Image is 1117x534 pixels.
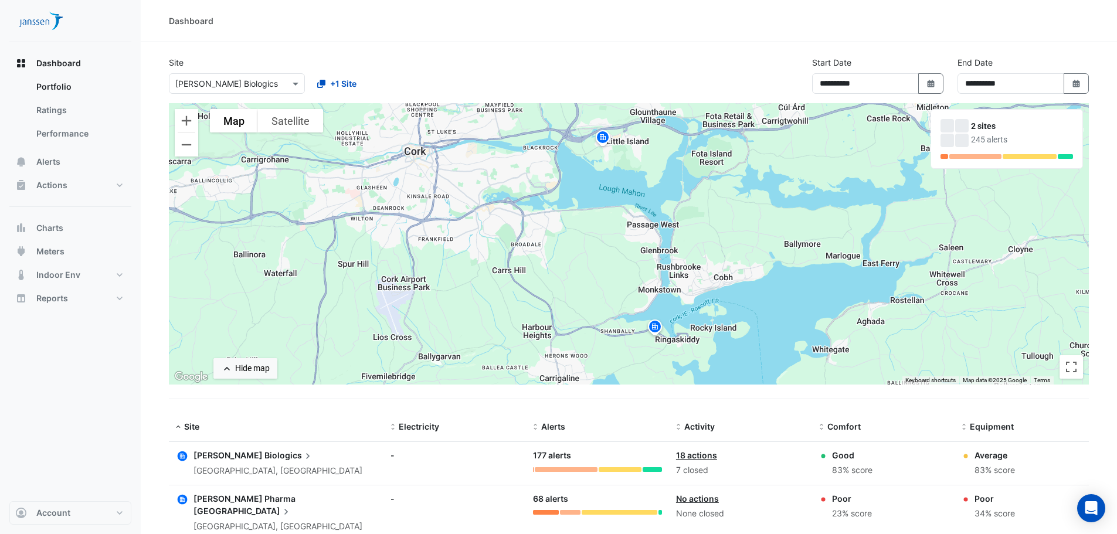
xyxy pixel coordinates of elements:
[9,263,131,287] button: Indoor Env
[193,494,296,504] span: [PERSON_NAME] Pharma
[172,369,211,385] img: Google
[15,179,27,191] app-icon: Actions
[975,492,1015,505] div: Poor
[391,492,520,505] div: -
[970,421,1014,431] span: Equipment
[541,421,565,431] span: Alerts
[971,120,1073,132] div: 2 sites
[27,75,131,98] a: Portfolio
[1034,377,1050,383] a: Terms (opens in new tab)
[36,222,63,234] span: Charts
[832,464,872,477] div: 83% score
[926,79,936,89] fa-icon: Select Date
[15,222,27,234] app-icon: Charts
[1077,494,1105,522] div: Open Intercom Messenger
[175,133,198,157] button: Zoom out
[264,449,314,462] span: Biologics
[15,269,27,281] app-icon: Indoor Env
[812,56,851,69] label: Start Date
[963,377,1027,383] span: Map data ©2025 Google
[27,98,131,122] a: Ratings
[9,52,131,75] button: Dashboard
[310,73,364,94] button: +1 Site
[593,129,612,149] img: site-pin.svg
[676,494,719,504] a: No actions
[9,240,131,263] button: Meters
[36,246,64,257] span: Meters
[1060,355,1083,379] button: Toggle fullscreen view
[36,179,67,191] span: Actions
[213,358,277,379] button: Hide map
[36,292,68,304] span: Reports
[676,450,717,460] a: 18 actions
[9,216,131,240] button: Charts
[258,109,323,132] button: Show satellite imagery
[975,449,1015,461] div: Average
[9,287,131,310] button: Reports
[958,56,993,69] label: End Date
[193,464,362,478] div: [GEOGRAPHIC_DATA], [GEOGRAPHIC_DATA]
[905,376,956,385] button: Keyboard shortcuts
[533,449,662,462] div: 177 alerts
[36,57,81,69] span: Dashboard
[9,150,131,174] button: Alerts
[210,109,258,132] button: Show street map
[15,246,27,257] app-icon: Meters
[14,9,67,33] img: Company Logo
[9,174,131,197] button: Actions
[533,492,662,506] div: 68 alerts
[235,362,270,375] div: Hide map
[15,57,27,69] app-icon: Dashboard
[391,449,520,461] div: -
[827,421,861,431] span: Comfort
[975,507,1015,521] div: 34% score
[832,492,872,505] div: Poor
[832,449,872,461] div: Good
[36,156,60,168] span: Alerts
[169,56,184,69] label: Site
[646,318,664,339] img: site-pin.svg
[193,520,376,533] div: [GEOGRAPHIC_DATA], [GEOGRAPHIC_DATA]
[175,109,198,132] button: Zoom in
[9,75,131,150] div: Dashboard
[193,450,263,460] span: [PERSON_NAME]
[684,421,715,431] span: Activity
[27,122,131,145] a: Performance
[15,156,27,168] app-icon: Alerts
[36,507,70,519] span: Account
[193,505,292,518] span: [GEOGRAPHIC_DATA]
[172,369,211,385] a: Open this area in Google Maps (opens a new window)
[9,501,131,525] button: Account
[676,507,805,521] div: None closed
[330,77,357,90] span: +1 Site
[1071,79,1082,89] fa-icon: Select Date
[184,421,199,431] span: Site
[399,421,439,431] span: Electricity
[676,464,805,477] div: 7 closed
[15,292,27,304] app-icon: Reports
[169,15,213,27] div: Dashboard
[832,507,872,521] div: 23% score
[971,134,1073,146] div: 245 alerts
[36,269,80,281] span: Indoor Env
[975,464,1015,477] div: 83% score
